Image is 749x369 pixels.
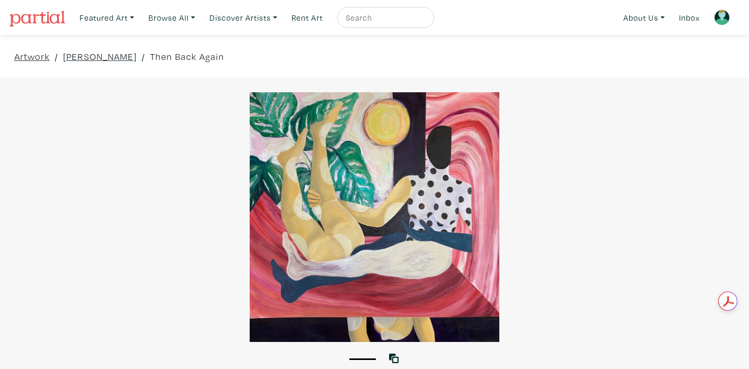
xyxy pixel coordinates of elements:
a: [PERSON_NAME] [63,49,137,64]
span: / [142,49,145,64]
a: Discover Artists [205,7,282,29]
span: / [55,49,58,64]
input: Search [345,11,424,24]
img: avatar.png [714,10,730,25]
a: About Us [619,7,669,29]
a: Inbox [674,7,704,29]
a: Rent Art [287,7,328,29]
a: Featured Art [75,7,139,29]
button: 1 of 1 [349,358,376,360]
a: Then Back Again [150,49,224,64]
a: Artwork [14,49,50,64]
a: Browse All [144,7,200,29]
